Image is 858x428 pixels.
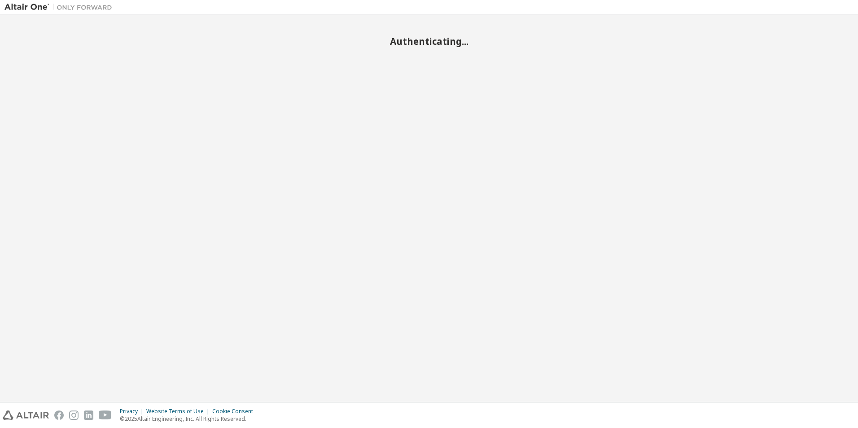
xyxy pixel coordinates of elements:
[212,408,258,415] div: Cookie Consent
[146,408,212,415] div: Website Terms of Use
[84,411,93,420] img: linkedin.svg
[54,411,64,420] img: facebook.svg
[3,411,49,420] img: altair_logo.svg
[99,411,112,420] img: youtube.svg
[4,3,117,12] img: Altair One
[4,35,854,47] h2: Authenticating...
[69,411,79,420] img: instagram.svg
[120,408,146,415] div: Privacy
[120,415,258,423] p: © 2025 Altair Engineering, Inc. All Rights Reserved.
